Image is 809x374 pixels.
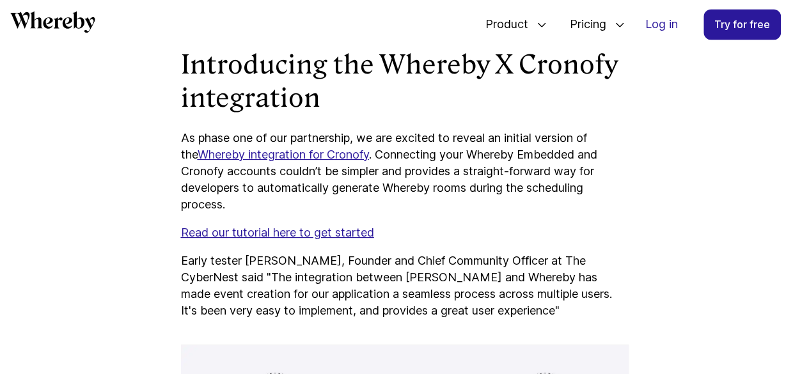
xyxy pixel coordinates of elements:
[181,130,629,213] p: As phase one of our partnership, we are excited to reveal an initial version of the . Connecting ...
[198,148,369,161] a: Whereby integration for Cronofy
[635,10,688,39] a: Log in
[10,11,95,37] a: Whereby
[181,253,629,319] p: Early tester [PERSON_NAME], Founder and Chief Community Officer at The CyberNest said "The integr...
[703,9,781,40] a: Try for free
[181,226,374,239] a: Read our tutorial here to get started
[473,3,531,45] span: Product
[557,3,609,45] span: Pricing
[10,11,95,33] svg: Whereby
[181,49,618,113] strong: Introducing the Whereby X Cronofy integration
